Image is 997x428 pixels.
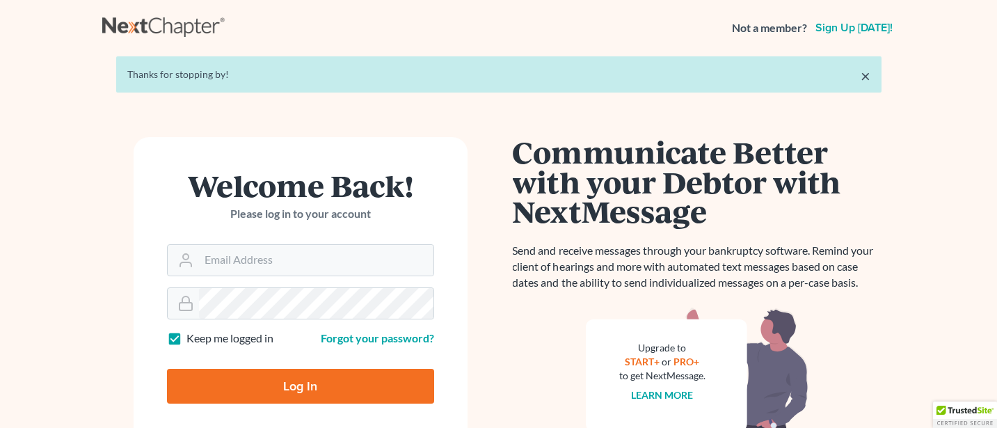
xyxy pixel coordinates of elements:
[861,68,870,84] a: ×
[619,369,705,383] div: to get NextMessage.
[167,369,434,404] input: Log In
[732,20,807,36] strong: Not a member?
[513,137,882,226] h1: Communicate Better with your Debtor with NextMessage
[199,245,433,276] input: Email Address
[673,356,699,367] a: PRO+
[625,356,660,367] a: START+
[167,171,434,200] h1: Welcome Back!
[619,341,705,355] div: Upgrade to
[321,331,434,344] a: Forgot your password?
[127,68,870,81] div: Thanks for stopping by!
[662,356,671,367] span: or
[813,22,895,33] a: Sign up [DATE]!
[631,389,693,401] a: Learn more
[167,206,434,222] p: Please log in to your account
[513,243,882,291] p: Send and receive messages through your bankruptcy software. Remind your client of hearings and mo...
[933,402,997,428] div: TrustedSite Certified
[186,331,273,347] label: Keep me logged in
